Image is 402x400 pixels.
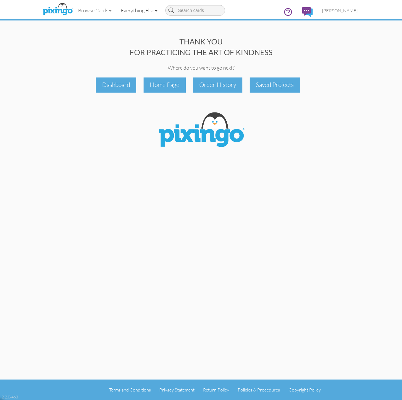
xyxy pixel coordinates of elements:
[41,2,74,17] img: pixingo logo
[302,7,313,17] img: comments.svg
[193,77,242,92] div: Order History
[238,387,280,392] a: Policies & Procedures
[317,3,362,19] a: [PERSON_NAME]
[154,108,248,153] img: Pixingo Logo
[73,3,116,18] a: Browse Cards
[289,387,321,392] a: Copyright Policy
[322,8,358,13] span: [PERSON_NAME]
[40,64,362,71] div: Where do you want to go next?
[159,387,195,392] a: Privacy Statement
[250,77,300,92] div: Saved Projects
[165,5,225,16] input: Search cards
[203,387,229,392] a: Return Policy
[116,3,162,18] a: Everything Else
[40,36,362,58] div: THANK YOU FOR PRACTICING THE ART OF KINDNESS
[109,387,151,392] a: Terms and Conditions
[144,77,186,92] div: Home Page
[96,77,136,92] div: Dashboard
[2,394,18,400] div: 2.2.0-463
